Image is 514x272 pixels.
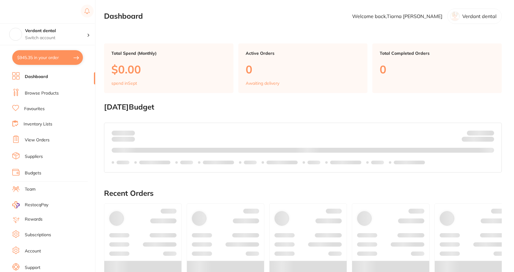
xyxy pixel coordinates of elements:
[24,106,45,112] a: Favourites
[111,81,137,86] p: spend in Sept
[394,160,425,165] p: Labels extended
[462,136,494,143] p: Remaining:
[104,189,502,198] h2: Recent Orders
[25,137,50,143] a: View Orders
[246,63,360,76] p: 0
[330,160,361,165] p: Labels extended
[104,43,233,93] a: Total Spend (Monthly)$0.00spend inSept
[12,201,48,208] a: RestocqPay
[12,201,20,208] img: RestocqPay
[25,186,35,192] a: Team
[139,160,170,165] p: Labels extended
[9,28,22,40] img: Verdant dental
[104,12,143,20] h2: Dashboard
[12,50,83,65] button: $945.35 in your order
[111,63,226,76] p: $0.00
[180,160,193,165] p: Labels
[203,160,234,165] p: Labels extended
[25,232,51,238] a: Subscriptions
[462,13,497,19] p: Verdant dental
[25,248,41,254] a: Account
[25,35,87,41] p: Switch account
[124,130,135,136] strong: $0.00
[307,160,320,165] p: Labels
[352,13,442,19] p: Welcome back, Tiarna [PERSON_NAME]
[12,8,51,15] img: Restocq Logo
[372,43,502,93] a: Total Completed Orders0
[24,121,52,127] a: Inventory Lists
[380,63,494,76] p: 0
[467,130,494,135] p: Budget:
[12,5,51,19] a: Restocq Logo
[266,160,298,165] p: Labels extended
[25,28,87,34] h4: Verdant dental
[25,154,43,160] a: Suppliers
[111,51,226,56] p: Total Spend (Monthly)
[482,130,494,136] strong: $NaN
[25,265,40,271] a: Support
[371,160,384,165] p: Labels
[117,160,129,165] p: Labels
[246,51,360,56] p: Active Orders
[112,136,135,143] p: month
[25,216,43,222] a: Rewards
[483,138,494,143] strong: $0.00
[25,202,48,208] span: RestocqPay
[112,130,135,135] p: Spent:
[238,43,368,93] a: Active Orders0Awaiting delivery
[25,170,41,176] a: Budgets
[244,160,257,165] p: Labels
[104,103,502,111] h2: [DATE] Budget
[246,81,279,86] p: Awaiting delivery
[25,74,48,80] a: Dashboard
[25,90,59,96] a: Browse Products
[380,51,494,56] p: Total Completed Orders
